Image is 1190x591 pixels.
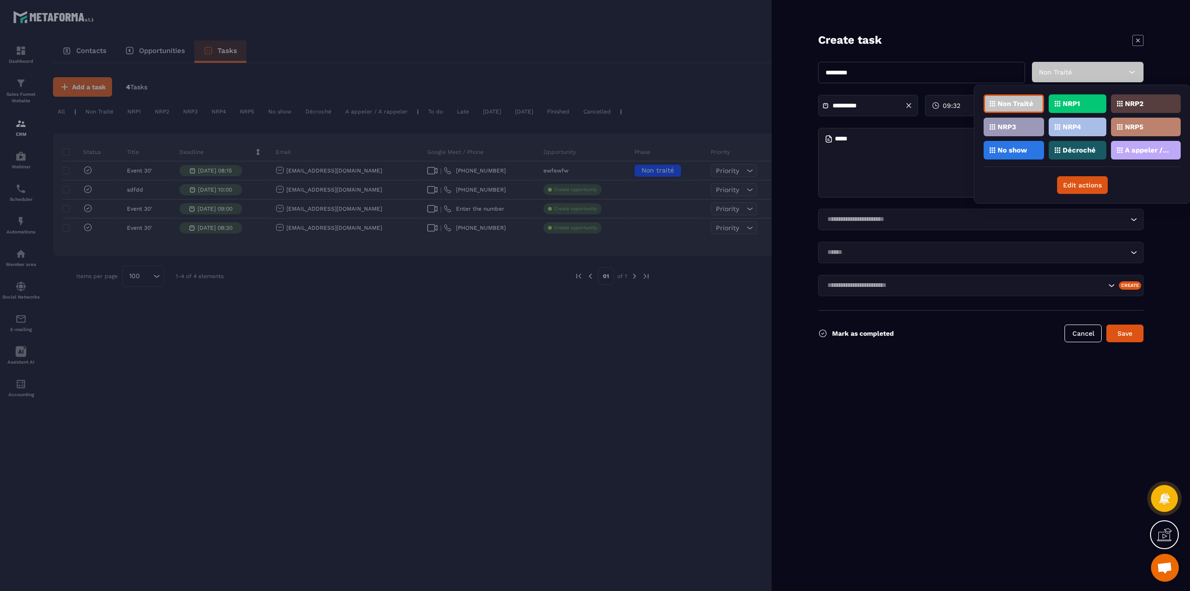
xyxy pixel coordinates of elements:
[998,124,1016,130] p: NRP3
[1039,68,1072,76] span: Non Traité
[1119,281,1142,290] div: Create
[1063,100,1080,107] p: NRP1
[1064,325,1102,342] button: Cancel
[824,247,1128,258] input: Search for option
[818,209,1144,230] div: Search for option
[1125,147,1170,153] p: A appeler / A rappeler
[1125,124,1144,130] p: NRP5
[998,147,1027,153] p: No show
[1151,554,1179,582] div: Open chat
[818,275,1144,296] div: Search for option
[1106,325,1144,342] button: Save
[832,330,894,337] p: Mark as completed
[1125,100,1144,107] p: NRP2
[818,242,1144,263] div: Search for option
[998,100,1033,107] p: Non Traité
[824,280,1106,291] input: Search for option
[824,214,1128,225] input: Search for option
[1063,124,1081,130] p: NRP4
[1063,147,1096,153] p: Décroché
[818,33,882,48] p: Create task
[943,101,960,110] span: 09:32
[1057,176,1108,194] button: Edit actions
